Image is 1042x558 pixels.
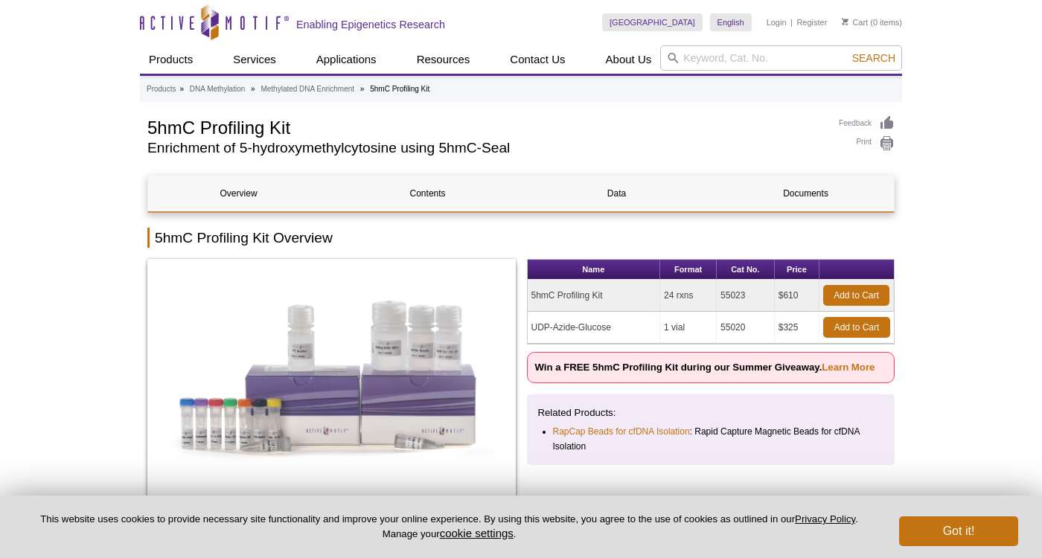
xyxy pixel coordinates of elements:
a: DNA Methylation [190,83,245,96]
a: Contents [337,176,518,211]
a: Add to Cart [823,285,889,306]
strong: Win a FREE 5hmC Profiling Kit during our Summer Giveaway. [535,362,875,373]
a: Cart [842,17,868,28]
h1: 5hmC Profiling Kit [147,115,824,138]
li: : Rapid Capture Magnetic Beads for cfDNA Isolation [553,424,871,454]
th: Name [528,260,661,280]
a: Data [526,176,707,211]
td: UDP-Azide-Glucose [528,312,661,344]
a: Products [147,83,176,96]
a: Contact Us [501,45,574,74]
li: (0 items) [842,13,902,31]
td: 55020 [717,312,775,344]
td: 24 rxns [660,280,717,312]
td: 5hmC Profiling Kit [528,280,661,312]
a: Learn More [822,362,875,373]
a: Documents [715,176,896,211]
a: Login [767,17,787,28]
button: cookie settings [440,527,514,539]
li: 5hmC Profiling Kit [370,85,429,93]
button: Got it! [899,516,1018,546]
li: | [790,13,793,31]
h2: Enrichment of 5-hydroxymethylcytosine using 5hmC-Seal [147,141,824,155]
button: Search [848,51,900,65]
li: » [179,85,184,93]
a: Resources [408,45,479,74]
a: Feedback [839,115,895,132]
p: Related Products: [538,405,884,420]
a: Register [796,17,827,28]
a: Overview [148,176,329,211]
a: RapCap Beads for cfDNA Isolation [553,424,690,439]
a: About Us [597,45,661,74]
li: » [251,85,255,93]
th: Price [775,260,819,280]
a: English [710,13,752,31]
a: Products [140,45,202,74]
a: [GEOGRAPHIC_DATA] [602,13,703,31]
td: $325 [775,312,819,344]
h2: Enabling Epigenetics Research [296,18,445,31]
img: Your Cart [842,18,848,25]
p: This website uses cookies to provide necessary site functionality and improve your online experie... [24,513,875,541]
h2: 5hmC Profiling Kit Overview [147,228,895,248]
li: » [360,85,365,93]
td: $610 [775,280,819,312]
a: Methylated DNA Enrichment [260,83,354,96]
a: Privacy Policy [795,513,855,525]
input: Keyword, Cat. No. [660,45,902,71]
img: 5hmC Profiling Kit [147,259,516,504]
span: Search [852,52,895,64]
td: 1 vial [660,312,717,344]
a: Print [839,135,895,152]
a: Services [224,45,285,74]
th: Format [660,260,717,280]
th: Cat No. [717,260,775,280]
a: Applications [307,45,386,74]
td: 55023 [717,280,775,312]
a: Add to Cart [823,317,890,338]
